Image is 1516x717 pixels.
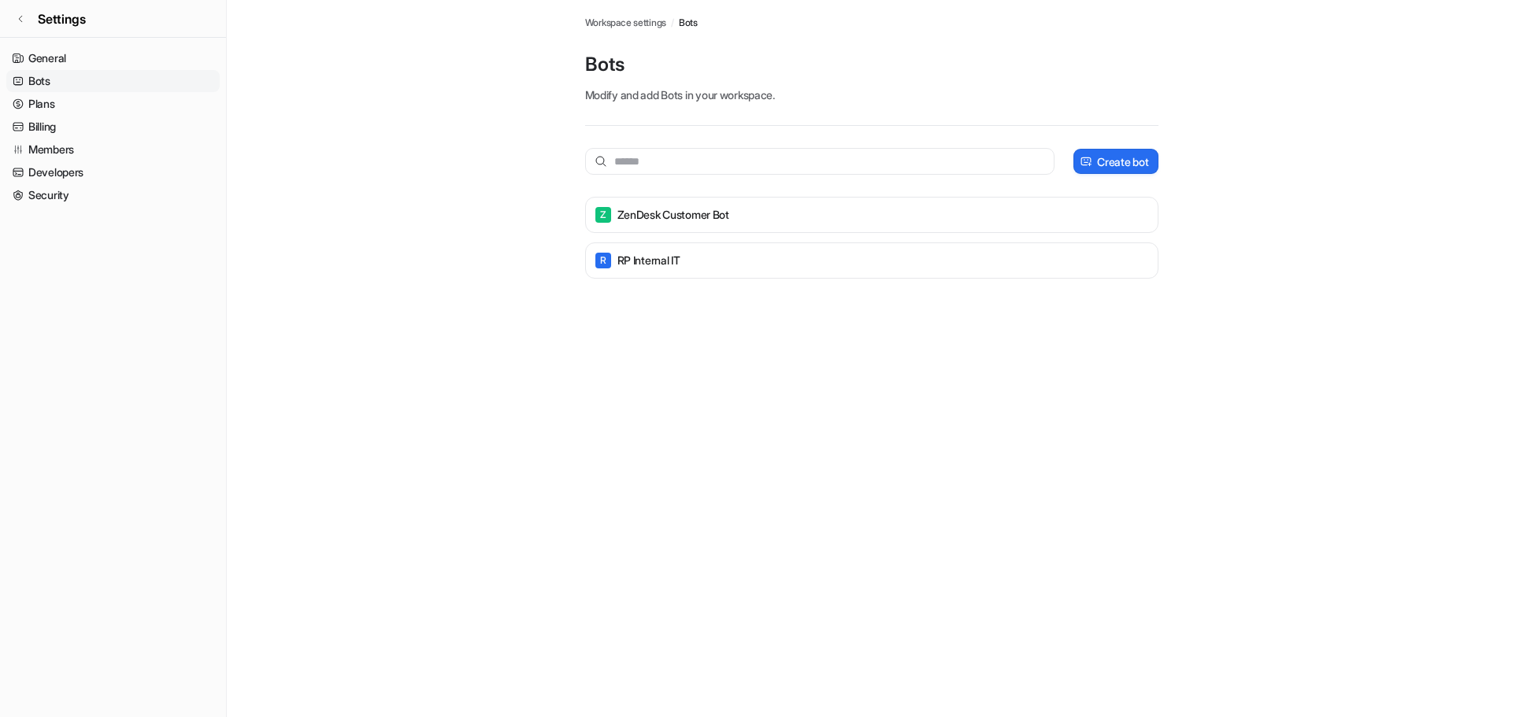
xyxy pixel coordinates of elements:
p: RP Internal IT [617,253,680,268]
a: Security [6,184,220,206]
span: Z [595,207,611,223]
p: Bots [585,52,1158,77]
a: General [6,47,220,69]
span: Settings [38,9,86,28]
a: Billing [6,116,220,138]
span: R [595,253,611,268]
a: Workspace settings [585,16,667,30]
a: Bots [6,70,220,92]
img: create [1080,156,1092,168]
p: ZenDesk Customer Bot [617,207,729,223]
p: Create bot [1097,153,1148,170]
a: Members [6,139,220,161]
a: Plans [6,93,220,115]
p: Modify and add Bots in your workspace. [585,87,1158,103]
a: Bots [679,16,698,30]
a: Developers [6,161,220,183]
button: Create bot [1073,149,1158,174]
span: / [671,16,674,30]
